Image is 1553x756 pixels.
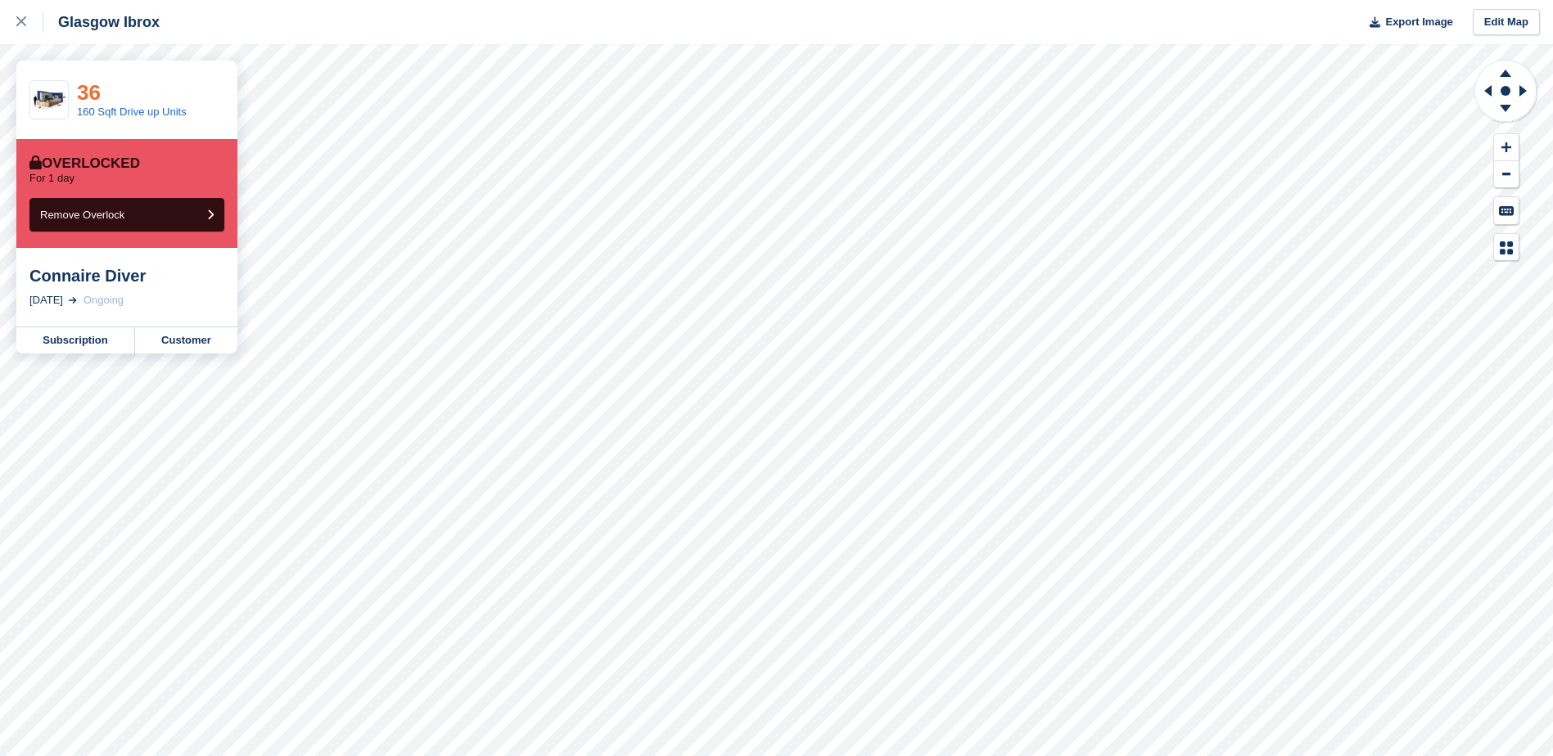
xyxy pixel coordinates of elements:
[29,155,140,172] div: Overlocked
[29,172,74,185] p: For 1 day
[30,86,68,115] img: 20-ft-container%20(2).jpg
[1473,9,1540,36] a: Edit Map
[29,198,224,232] button: Remove Overlock
[1494,197,1519,224] button: Keyboard Shortcuts
[1494,234,1519,261] button: Map Legend
[84,292,124,308] div: Ongoing
[69,297,77,304] img: arrow-right-light-icn-cde0832a797a2874e46488d9cf13f60e5c3a73dbe684e267c42b8395dfbc2abf.svg
[1385,14,1452,30] span: Export Image
[43,12,160,32] div: Glasgow Ibrox
[77,80,101,105] a: 36
[40,209,124,221] span: Remove Overlock
[29,292,63,308] div: [DATE]
[1360,9,1453,36] button: Export Image
[1494,134,1519,161] button: Zoom In
[77,106,187,118] a: 160 Sqft Drive up Units
[29,266,224,286] div: Connaire Diver
[16,327,135,353] a: Subscription
[135,327,237,353] a: Customer
[1494,161,1519,188] button: Zoom Out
